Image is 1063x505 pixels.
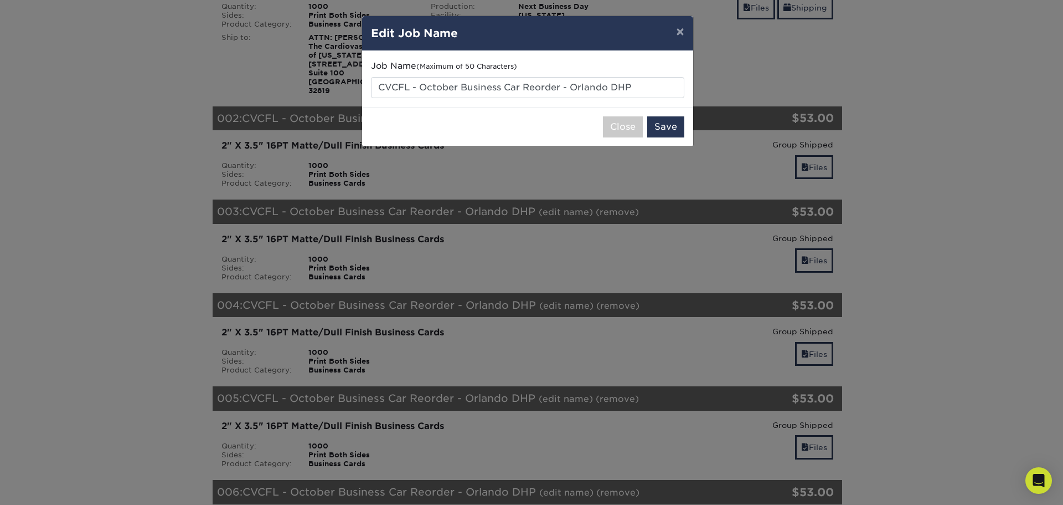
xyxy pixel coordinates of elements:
button: Save [647,116,684,137]
button: × [667,16,693,47]
div: Open Intercom Messenger [1025,467,1052,494]
button: Close [603,116,643,137]
input: Descriptive Name [371,77,684,98]
h4: Edit Job Name [371,25,684,42]
label: Job Name [371,60,517,73]
small: (Maximum of 50 Characters) [416,62,517,70]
